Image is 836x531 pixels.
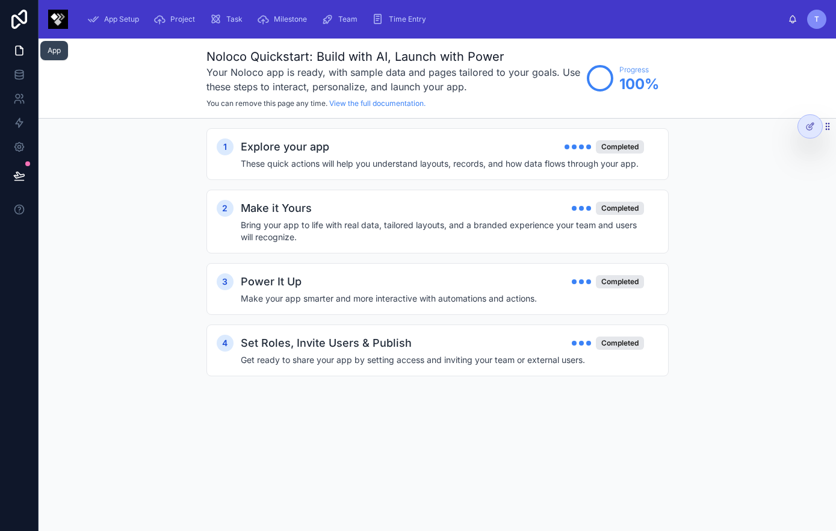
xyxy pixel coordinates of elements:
h2: Power It Up [241,273,302,290]
span: Time Entry [389,14,426,24]
h4: Get ready to share your app by setting access and inviting your team or external users. [241,354,644,366]
a: App Setup [84,8,147,30]
span: Milestone [274,14,307,24]
div: Completed [596,337,644,350]
a: Time Entry [368,8,435,30]
span: Progress [619,65,659,75]
span: Task [226,14,243,24]
div: 3 [217,273,234,290]
h3: Your Noloco app is ready, with sample data and pages tailored to your goals. Use these steps to i... [206,65,581,94]
a: View the full documentation. [329,99,426,108]
div: scrollable content [39,119,836,410]
h4: Make your app smarter and more interactive with automations and actions. [241,293,644,305]
div: 1 [217,138,234,155]
a: Task [206,8,251,30]
img: App logo [48,10,68,29]
h2: Make it Yours [241,200,312,217]
span: Team [338,14,358,24]
span: App Setup [104,14,139,24]
span: 100 % [619,75,659,94]
a: Team [318,8,366,30]
span: T [814,14,819,24]
div: Completed [596,140,644,154]
div: Completed [596,202,644,215]
div: App [48,46,61,55]
div: 4 [217,335,234,352]
h1: Noloco Quickstart: Build with AI, Launch with Power [206,48,581,65]
span: You can remove this page any time. [206,99,327,108]
h4: Bring your app to life with real data, tailored layouts, and a branded experience your team and u... [241,219,644,243]
h2: Explore your app [241,138,329,155]
a: Project [150,8,203,30]
h4: These quick actions will help you understand layouts, records, and how data flows through your app. [241,158,644,170]
span: Project [170,14,195,24]
h2: Set Roles, Invite Users & Publish [241,335,412,352]
div: scrollable content [78,6,788,33]
a: Milestone [253,8,315,30]
div: Completed [596,275,644,288]
div: 2 [217,200,234,217]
